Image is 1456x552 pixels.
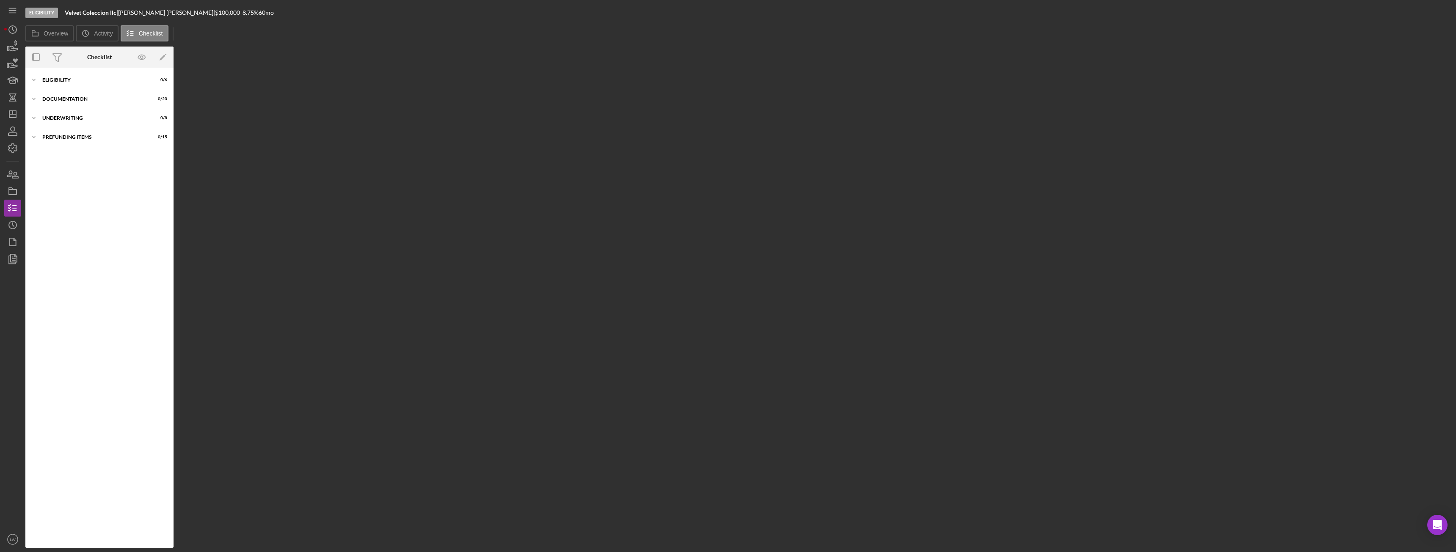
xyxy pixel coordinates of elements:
div: [PERSON_NAME] [PERSON_NAME] | [118,9,215,16]
span: $100,000 [215,9,240,16]
div: Underwriting [42,115,146,121]
button: Overview [25,25,74,41]
div: Open Intercom Messenger [1427,515,1448,535]
div: | [65,9,118,16]
div: 60 mo [259,9,274,16]
div: 0 / 15 [152,135,167,140]
div: Eligibility [25,8,58,18]
text: LW [10,537,16,542]
label: Checklist [139,30,163,37]
label: Activity [94,30,113,37]
div: 0 / 20 [152,96,167,102]
button: Activity [76,25,118,41]
button: Checklist [121,25,168,41]
div: Documentation [42,96,146,102]
b: Velvet Coleccion llc [65,9,116,16]
div: Prefunding Items [42,135,146,140]
button: LW [4,531,21,548]
div: 0 / 6 [152,77,167,82]
label: Overview [44,30,68,37]
div: 0 / 8 [152,115,167,121]
div: Checklist [87,54,112,60]
div: Eligibility [42,77,146,82]
div: 8.75 % [243,9,259,16]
